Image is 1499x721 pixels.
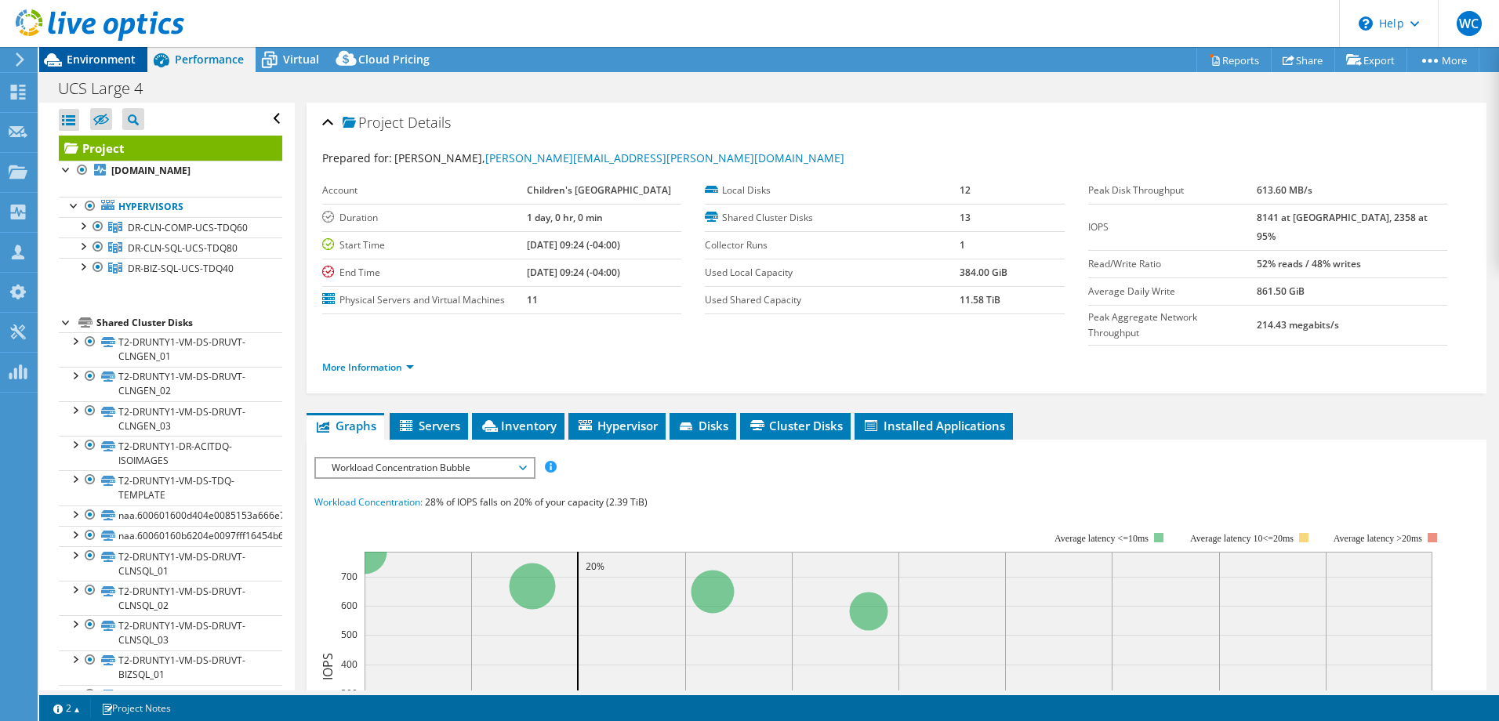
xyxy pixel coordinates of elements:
[59,505,282,526] a: naa.600601600d404e0085153a666e79a3db
[59,436,282,470] a: T2-DRUNTY1-DR-ACITDQ-ISOIMAGES
[705,292,960,308] label: Used Shared Capacity
[322,237,527,253] label: Start Time
[394,150,844,165] span: [PERSON_NAME],
[1190,533,1294,544] tspan: Average latency 10<=20ms
[480,418,557,433] span: Inventory
[586,560,604,573] text: 20%
[59,332,282,367] a: T2-DRUNTY1-VM-DS-DRUVT-CLNGEN_01
[96,313,282,332] div: Shared Cluster Disks
[425,495,648,509] span: 28% of IOPS falls on 20% of your capacity (2.39 TiB)
[59,685,282,719] a: T2-DRUNTY1-VM-DS-DRUVT-BIZSQL_02
[1334,48,1407,72] a: Export
[748,418,843,433] span: Cluster Disks
[527,238,620,252] b: [DATE] 09:24 (-04:00)
[314,418,376,433] span: Graphs
[90,698,182,718] a: Project Notes
[960,266,1007,279] b: 384.00 GiB
[341,570,358,583] text: 700
[128,221,248,234] span: DR-CLN-COMP-UCS-TDQ60
[59,136,282,161] a: Project
[527,266,620,279] b: [DATE] 09:24 (-04:00)
[59,237,282,258] a: DR-CLN-SQL-UCS-TDQ80
[397,418,460,433] span: Servers
[677,418,728,433] span: Disks
[705,265,960,281] label: Used Local Capacity
[111,164,191,177] b: [DOMAIN_NAME]
[1054,533,1149,544] tspan: Average latency <=10ms
[341,687,358,700] text: 300
[175,52,244,67] span: Performance
[59,217,282,237] a: DR-CLN-COMP-UCS-TDQ60
[1257,257,1361,270] b: 52% reads / 48% writes
[322,210,527,226] label: Duration
[283,52,319,67] span: Virtual
[1271,48,1335,72] a: Share
[960,238,965,252] b: 1
[341,658,358,671] text: 400
[59,546,282,581] a: T2-DRUNTY1-VM-DS-DRUVT-CLNSQL_01
[59,367,282,401] a: T2-DRUNTY1-VM-DS-DRUVT-CLNGEN_02
[1088,183,1257,198] label: Peak Disk Throughput
[319,653,336,680] text: IOPS
[59,470,282,505] a: T2-DRUNTY1-VM-DS-TDQ-TEMPLATE
[59,161,282,181] a: [DOMAIN_NAME]
[705,237,960,253] label: Collector Runs
[1257,183,1312,197] b: 613.60 MB/s
[1457,11,1482,36] span: WC
[960,211,971,224] b: 13
[1088,284,1257,299] label: Average Daily Write
[314,495,423,509] span: Workload Concentration:
[67,52,136,67] span: Environment
[322,150,392,165] label: Prepared for:
[59,581,282,615] a: T2-DRUNTY1-VM-DS-DRUVT-CLNSQL_02
[527,293,538,306] b: 11
[960,183,971,197] b: 12
[1196,48,1272,72] a: Reports
[322,265,527,281] label: End Time
[343,115,404,131] span: Project
[59,197,282,217] a: Hypervisors
[1088,310,1257,341] label: Peak Aggregate Network Throughput
[59,650,282,685] a: T2-DRUNTY1-VM-DS-DRUVT-BIZSQL_01
[1359,16,1373,31] svg: \n
[1257,318,1339,332] b: 214.43 megabits/s
[59,615,282,650] a: T2-DRUNTY1-VM-DS-DRUVT-CLNSQL_03
[576,418,658,433] span: Hypervisor
[322,360,414,374] a: More Information
[358,52,430,67] span: Cloud Pricing
[59,258,282,278] a: DR-BIZ-SQL-UCS-TDQ40
[408,113,451,132] span: Details
[322,183,527,198] label: Account
[1088,219,1257,235] label: IOPS
[51,80,167,97] h1: UCS Large 4
[705,210,960,226] label: Shared Cluster Disks
[527,183,671,197] b: Children's [GEOGRAPHIC_DATA]
[324,458,525,477] span: Workload Concentration Bubble
[960,293,1000,306] b: 11.58 TiB
[128,262,234,275] span: DR-BIZ-SQL-UCS-TDQ40
[128,241,238,255] span: DR-CLN-SQL-UCS-TDQ80
[1334,533,1422,544] text: Average latency >20ms
[1257,284,1305,298] b: 861.50 GiB
[341,628,358,641] text: 500
[705,183,960,198] label: Local Disks
[42,698,91,718] a: 2
[1088,256,1257,272] label: Read/Write Ratio
[862,418,1005,433] span: Installed Applications
[59,401,282,436] a: T2-DRUNTY1-VM-DS-DRUVT-CLNGEN_03
[322,292,527,308] label: Physical Servers and Virtual Machines
[527,211,603,224] b: 1 day, 0 hr, 0 min
[341,599,358,612] text: 600
[59,526,282,546] a: naa.60060160b6204e0097fff16454b6f532
[485,150,844,165] a: [PERSON_NAME][EMAIL_ADDRESS][PERSON_NAME][DOMAIN_NAME]
[1406,48,1479,72] a: More
[1257,211,1428,243] b: 8141 at [GEOGRAPHIC_DATA], 2358 at 95%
